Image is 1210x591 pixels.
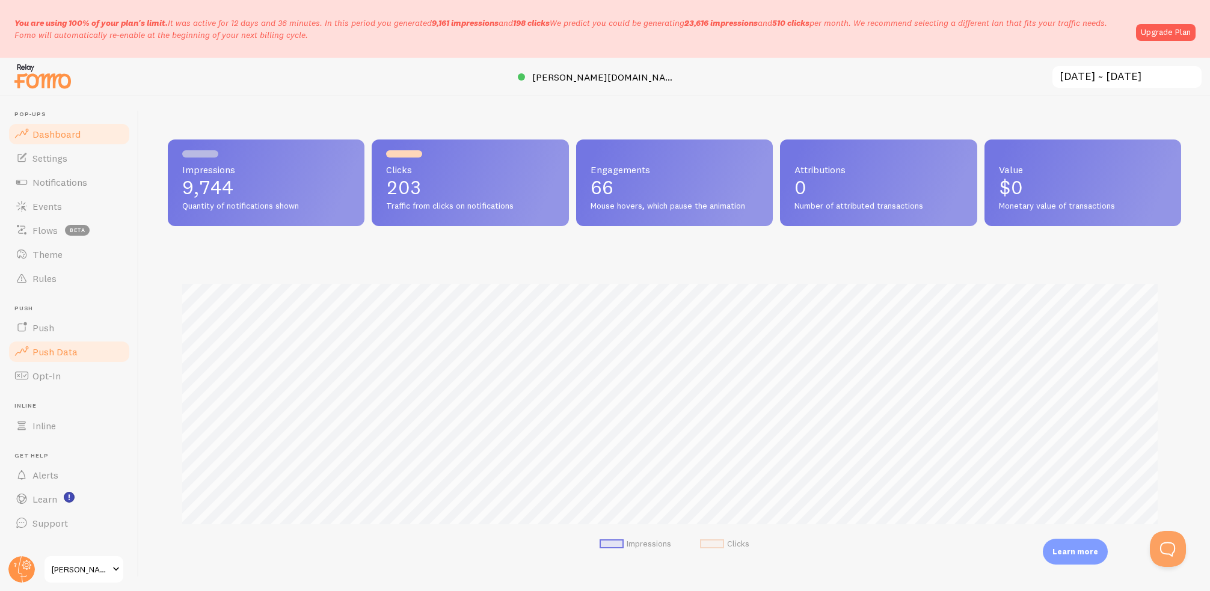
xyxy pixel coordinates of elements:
p: 9,744 [182,178,350,197]
span: Learn [32,493,57,505]
span: Monetary value of transactions [999,201,1167,212]
p: 203 [386,178,554,197]
span: Rules [32,272,57,284]
p: It was active for 12 days and 36 minutes. In this period you generated We predict you could be ge... [14,17,1129,41]
svg: <p>Watch New Feature Tutorials!</p> [64,492,75,503]
a: Theme [7,242,131,266]
a: [PERSON_NAME] Education [43,555,124,584]
span: Mouse hovers, which pause the animation [591,201,758,212]
a: Alerts [7,463,131,487]
span: and [684,17,809,28]
a: Learn [7,487,131,511]
span: Traffic from clicks on notifications [386,201,554,212]
span: and [432,17,550,28]
span: Support [32,517,68,529]
span: Push Data [32,346,78,358]
span: Push [14,305,131,313]
span: Attributions [794,165,962,174]
a: Notifications [7,170,131,194]
span: Engagements [591,165,758,174]
li: Impressions [600,539,671,550]
b: 510 clicks [772,17,809,28]
a: Upgrade Plan [1136,24,1196,41]
span: beta [65,225,90,236]
li: Clicks [700,539,749,550]
span: Impressions [182,165,350,174]
p: 0 [794,178,962,197]
span: Inline [32,420,56,432]
span: Inline [14,402,131,410]
span: Push [32,322,54,334]
span: Dashboard [32,128,81,140]
a: Push [7,316,131,340]
span: Number of attributed transactions [794,201,962,212]
a: Opt-In [7,364,131,388]
a: Support [7,511,131,535]
a: Flows beta [7,218,131,242]
span: Flows [32,224,58,236]
span: Theme [32,248,63,260]
span: $0 [999,176,1023,199]
b: 9,161 impressions [432,17,499,28]
b: 198 clicks [513,17,550,28]
p: 66 [591,178,758,197]
span: You are using 100% of your plan's limit. [14,17,168,28]
span: Value [999,165,1167,174]
span: Quantity of notifications shown [182,201,350,212]
a: Settings [7,146,131,170]
p: Learn more [1052,546,1098,557]
span: Get Help [14,452,131,460]
img: fomo-relay-logo-orange.svg [13,61,73,91]
span: Events [32,200,62,212]
a: Dashboard [7,122,131,146]
div: Learn more [1043,539,1108,565]
a: Inline [7,414,131,438]
span: Settings [32,152,67,164]
span: Alerts [32,469,58,481]
span: Notifications [32,176,87,188]
span: Pop-ups [14,111,131,118]
span: Opt-In [32,370,61,382]
iframe: Help Scout Beacon - Open [1150,531,1186,567]
a: Push Data [7,340,131,364]
a: Rules [7,266,131,290]
span: Clicks [386,165,554,174]
b: 23,616 impressions [684,17,758,28]
a: Events [7,194,131,218]
span: [PERSON_NAME] Education [52,562,109,577]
